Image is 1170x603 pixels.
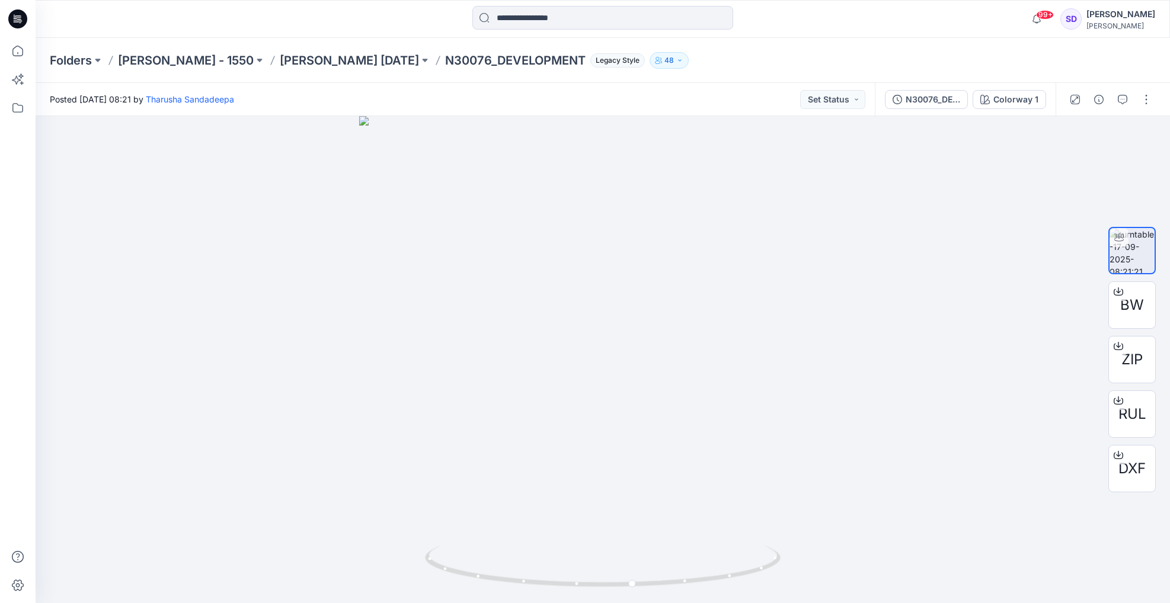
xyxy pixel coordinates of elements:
button: Legacy Style [586,52,645,69]
div: Colorway 1 [993,93,1038,106]
span: 99+ [1036,10,1054,20]
a: [PERSON_NAME] - 1550 [118,52,254,69]
a: Tharusha Sandadeepa [146,94,234,104]
div: [PERSON_NAME] [1086,7,1155,21]
button: N30076_DEVELOPMENT [885,90,968,109]
a: Folders [50,52,92,69]
p: N30076_DEVELOPMENT [445,52,586,69]
a: [PERSON_NAME] [DATE] [280,52,419,69]
span: Legacy Style [590,53,645,68]
span: RUL [1118,403,1146,425]
div: [PERSON_NAME] [1086,21,1155,30]
img: turntable-17-09-2025-08:21:21 [1110,228,1155,273]
div: SD [1060,8,1082,30]
span: BW [1120,294,1144,316]
button: Colorway 1 [973,90,1046,109]
button: Details [1089,90,1108,109]
span: DXF [1118,458,1146,479]
p: 48 [664,54,674,67]
span: ZIP [1121,349,1143,370]
span: Posted [DATE] 08:21 by [50,93,234,105]
div: N30076_DEVELOPMENT [906,93,960,106]
button: 48 [650,52,689,69]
